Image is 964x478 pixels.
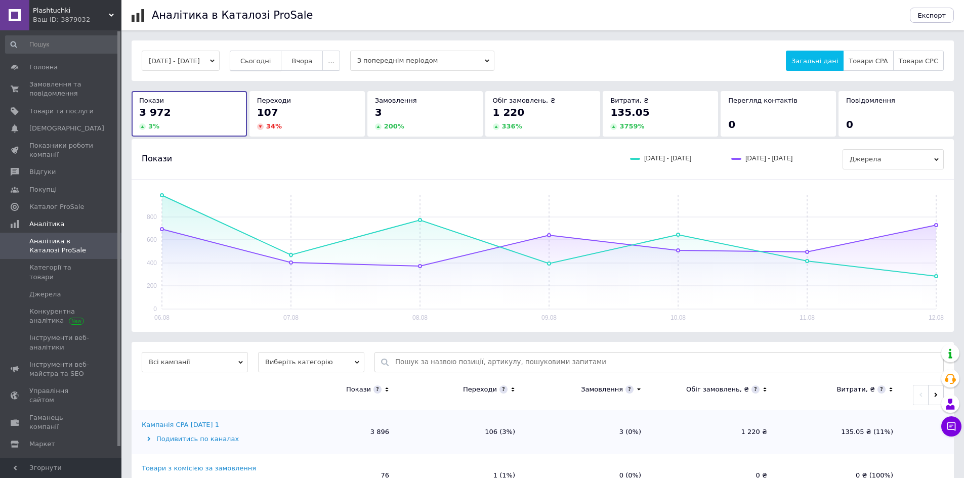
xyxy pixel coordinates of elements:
[148,122,159,130] span: 3 %
[786,51,844,71] button: Загальні дані
[836,385,875,394] div: Витрати, ₴
[142,464,256,473] div: Товари з комісією за замовлення
[142,434,271,444] div: Подивитись по каналах
[281,51,323,71] button: Вчора
[728,118,735,131] span: 0
[502,122,522,130] span: 336 %
[525,410,651,454] td: 3 (0%)
[152,9,313,21] h1: Аналітика в Каталозі ProSale
[384,122,404,130] span: 200 %
[328,57,334,65] span: ...
[283,314,299,321] text: 07.08
[395,353,938,372] input: Пошук за назвою позиції, артикулу, пошуковими запитами
[463,385,497,394] div: Переходи
[899,57,938,65] span: Товари CPC
[29,185,57,194] span: Покупці
[29,263,94,281] span: Категорії та товари
[350,51,494,71] span: З попереднім періодом
[266,122,282,130] span: 34 %
[29,386,94,405] span: Управління сайтом
[258,352,364,372] span: Виберіть категорію
[29,141,94,159] span: Показники роботи компанії
[843,149,944,169] span: Джерела
[670,314,686,321] text: 10.08
[147,213,157,221] text: 800
[142,352,248,372] span: Всі кампанії
[910,8,954,23] button: Експорт
[29,63,58,72] span: Головна
[29,413,94,431] span: Гаманець компанії
[29,220,64,229] span: Аналітика
[619,122,644,130] span: 3759 %
[154,314,170,321] text: 06.08
[929,314,944,321] text: 12.08
[29,202,84,211] span: Каталог ProSale
[791,57,838,65] span: Загальні дані
[142,153,172,164] span: Покази
[686,385,749,394] div: Обіг замовлень, ₴
[29,124,104,133] span: [DEMOGRAPHIC_DATA]
[29,333,94,352] span: Інструменти веб-аналітики
[541,314,557,321] text: 09.08
[846,118,853,131] span: 0
[728,97,798,104] span: Перегляд контактів
[29,167,56,177] span: Відгуки
[375,97,417,104] span: Замовлення
[346,385,371,394] div: Покази
[322,51,340,71] button: ...
[918,12,946,19] span: Експорт
[29,457,81,466] span: Налаштування
[29,80,94,98] span: Замовлення та повідомлення
[777,410,903,454] td: 135.05 ₴ (11%)
[291,57,312,65] span: Вчора
[257,97,291,104] span: Переходи
[147,282,157,289] text: 200
[29,307,94,325] span: Конкурентна аналітика
[610,97,649,104] span: Витрати, ₴
[610,106,649,118] span: 135.05
[147,236,157,243] text: 600
[230,51,282,71] button: Сьогодні
[29,440,55,449] span: Маркет
[29,237,94,255] span: Аналітика в Каталозі ProSale
[5,35,119,54] input: Пошук
[33,15,121,24] div: Ваш ID: 3879032
[941,416,961,437] button: Чат з покупцем
[147,259,157,267] text: 400
[142,51,220,71] button: [DATE] - [DATE]
[581,385,623,394] div: Замовлення
[843,51,893,71] button: Товари CPA
[139,106,171,118] span: 3 972
[399,410,525,454] td: 106 (3%)
[153,306,157,313] text: 0
[800,314,815,321] text: 11.08
[240,57,271,65] span: Сьогодні
[412,314,428,321] text: 08.08
[493,97,556,104] span: Обіг замовлень, ₴
[849,57,888,65] span: Товари CPA
[375,106,382,118] span: 3
[29,107,94,116] span: Товари та послуги
[893,51,944,71] button: Товари CPC
[846,97,895,104] span: Повідомлення
[493,106,525,118] span: 1 220
[651,410,777,454] td: 1 220 ₴
[257,106,278,118] span: 107
[29,290,61,299] span: Джерела
[273,410,399,454] td: 3 896
[29,360,94,378] span: Інструменти веб-майстра та SEO
[139,97,164,104] span: Покази
[33,6,109,15] span: Plashtuchki
[142,420,219,429] div: Кампанія CPA [DATE] 1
